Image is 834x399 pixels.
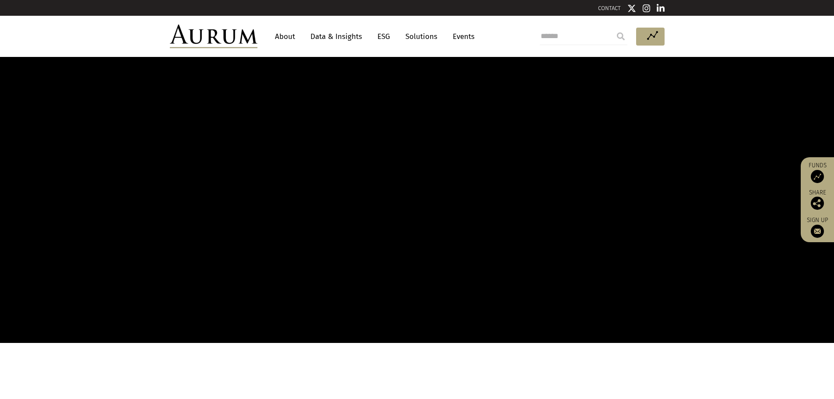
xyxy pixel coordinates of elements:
[805,190,830,210] div: Share
[598,5,621,11] a: CONTACT
[811,170,824,183] img: Access Funds
[643,4,651,13] img: Instagram icon
[170,25,257,48] img: Aurum
[271,28,299,45] a: About
[306,28,366,45] a: Data & Insights
[612,28,630,45] input: Submit
[805,216,830,238] a: Sign up
[373,28,394,45] a: ESG
[811,225,824,238] img: Sign up to our newsletter
[805,162,830,183] a: Funds
[401,28,442,45] a: Solutions
[811,197,824,210] img: Share this post
[627,4,636,13] img: Twitter icon
[657,4,665,13] img: Linkedin icon
[448,28,475,45] a: Events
